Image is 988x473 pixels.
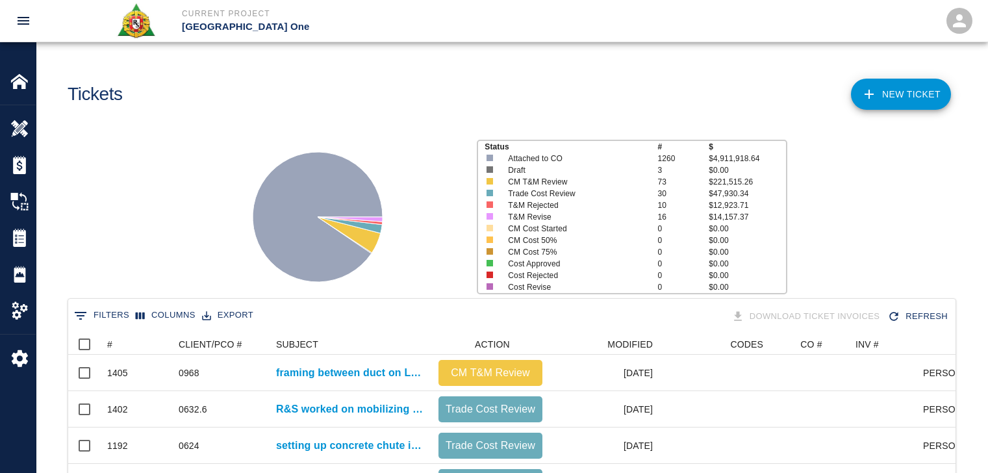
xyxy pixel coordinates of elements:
[549,355,659,391] div: [DATE]
[709,199,785,211] p: $12,923.71
[508,164,642,176] p: Draft
[508,176,642,188] p: CM T&M Review
[657,199,709,211] p: 10
[709,246,785,258] p: $0.00
[508,188,642,199] p: Trade Cost Review
[709,176,785,188] p: $221,515.26
[657,176,709,188] p: 73
[107,334,112,355] div: #
[107,403,128,416] div: 1402
[107,366,128,379] div: 1405
[657,281,709,293] p: 0
[730,334,763,355] div: CODES
[770,334,849,355] div: CO #
[657,153,709,164] p: 1260
[116,3,156,39] img: Roger & Sons Concrete
[270,334,432,355] div: SUBJECT
[179,334,242,355] div: CLIENT/PCO #
[657,188,709,199] p: 30
[657,246,709,258] p: 0
[709,211,785,223] p: $14,157.37
[549,334,659,355] div: MODIFIED
[71,305,133,326] button: Show filters
[508,235,642,246] p: CM Cost 50%
[68,84,123,105] h1: Tickets
[851,79,951,110] a: NEW TICKET
[133,305,199,326] button: Select columns
[709,223,785,235] p: $0.00
[508,223,642,235] p: CM Cost Started
[182,19,564,34] p: [GEOGRAPHIC_DATA] One
[709,188,785,199] p: $47,930.34
[657,235,709,246] p: 0
[709,141,785,153] p: $
[800,334,822,355] div: CO #
[709,153,785,164] p: $4,911,918.64
[444,402,537,417] p: Trade Cost Review
[475,334,510,355] div: ACTION
[276,334,318,355] div: SUBJECT
[432,334,549,355] div: ACTION
[657,211,709,223] p: 16
[179,366,199,379] div: 0968
[508,258,642,270] p: Cost Approved
[849,334,924,355] div: INV #
[276,365,425,381] a: framing between duct on Level #2 north side.
[444,365,537,381] p: CM T&M Review
[657,141,709,153] p: #
[885,305,953,328] button: Refresh
[276,402,425,417] a: R&S worked on mobilizing cutting bending and chipping to expose...
[508,153,642,164] p: Attached to CO
[657,223,709,235] p: 0
[508,199,642,211] p: T&M Rejected
[107,439,128,452] div: 1192
[549,428,659,464] div: [DATE]
[508,211,642,223] p: T&M Revise
[508,281,642,293] p: Cost Revise
[709,258,785,270] p: $0.00
[179,439,199,452] div: 0624
[709,281,785,293] p: $0.00
[709,235,785,246] p: $0.00
[549,391,659,428] div: [DATE]
[199,305,257,326] button: Export
[508,246,642,258] p: CM Cost 75%
[657,164,709,176] p: 3
[276,438,425,454] a: setting up concrete chute into wheel [PERSON_NAME] and pales. Placing and pulling up concrete for...
[657,270,709,281] p: 0
[657,258,709,270] p: 0
[855,334,879,355] div: INV #
[709,270,785,281] p: $0.00
[179,403,207,416] div: 0632.6
[485,141,657,153] p: Status
[508,270,642,281] p: Cost Rejected
[444,438,537,454] p: Trade Cost Review
[659,334,770,355] div: CODES
[8,5,39,36] button: open drawer
[182,8,564,19] p: Current Project
[885,305,953,328] div: Refresh the list
[709,164,785,176] p: $0.00
[101,334,172,355] div: #
[607,334,653,355] div: MODIFIED
[729,305,885,328] div: Tickets download in groups of 15
[172,334,270,355] div: CLIENT/PCO #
